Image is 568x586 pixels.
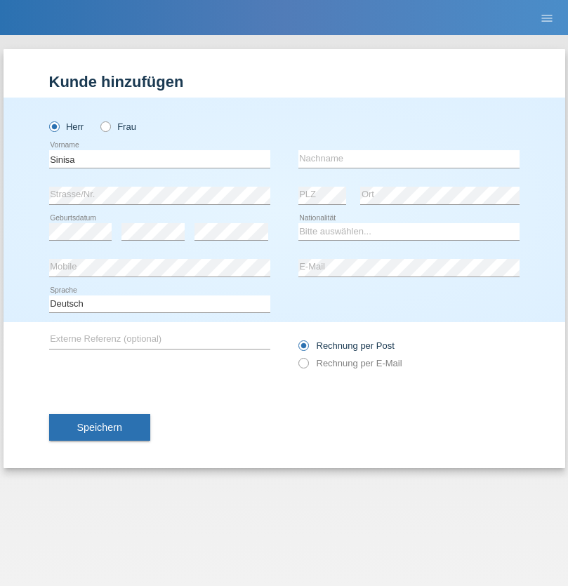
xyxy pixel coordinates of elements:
[298,340,308,358] input: Rechnung per Post
[298,358,308,375] input: Rechnung per E-Mail
[100,121,136,132] label: Frau
[49,414,150,441] button: Speichern
[540,11,554,25] i: menu
[298,358,402,368] label: Rechnung per E-Mail
[49,73,520,91] h1: Kunde hinzufügen
[298,340,395,351] label: Rechnung per Post
[49,121,84,132] label: Herr
[100,121,110,131] input: Frau
[49,121,58,131] input: Herr
[77,422,122,433] span: Speichern
[533,13,561,22] a: menu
